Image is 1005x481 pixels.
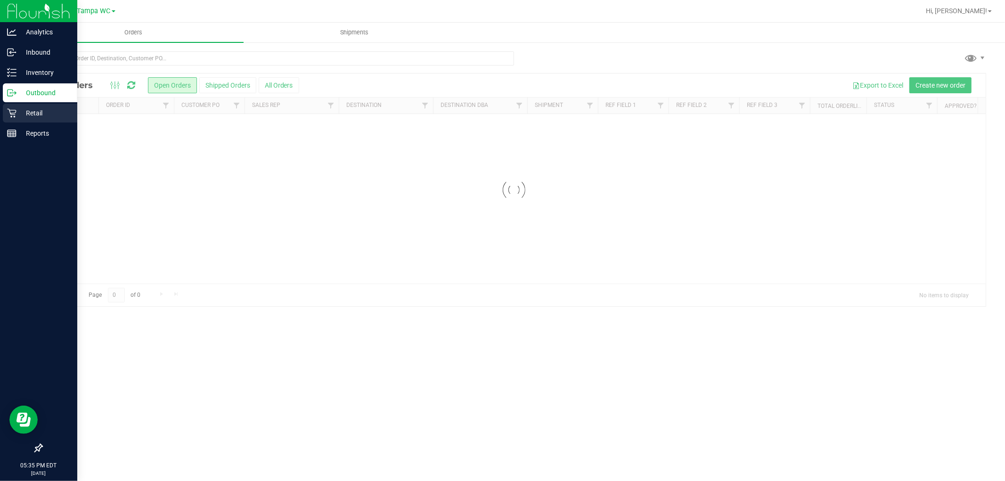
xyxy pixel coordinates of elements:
inline-svg: Inbound [7,48,16,57]
span: Tampa WC [77,7,111,15]
p: [DATE] [4,470,73,477]
a: Shipments [244,23,465,42]
p: Inbound [16,47,73,58]
span: Orders [112,28,155,37]
span: Shipments [327,28,381,37]
inline-svg: Outbound [7,88,16,98]
input: Search Order ID, Destination, Customer PO... [41,51,514,65]
inline-svg: Inventory [7,68,16,77]
p: 05:35 PM EDT [4,461,73,470]
span: Hi, [PERSON_NAME]! [926,7,987,15]
p: Outbound [16,87,73,98]
p: Analytics [16,26,73,38]
inline-svg: Retail [7,108,16,118]
inline-svg: Analytics [7,27,16,37]
p: Inventory [16,67,73,78]
p: Retail [16,107,73,119]
a: Orders [23,23,244,42]
iframe: Resource center [9,406,38,434]
p: Reports [16,128,73,139]
inline-svg: Reports [7,129,16,138]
